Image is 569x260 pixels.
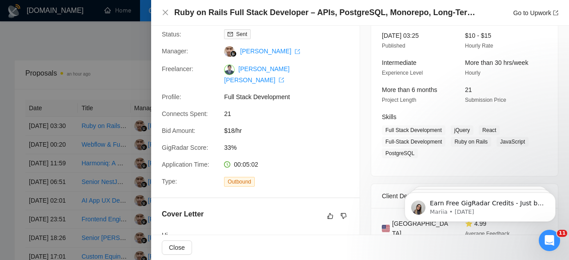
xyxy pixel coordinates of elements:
span: 21 [224,109,357,119]
span: dislike [341,212,347,220]
span: Full-Stack Development [382,137,445,147]
button: dislike [338,211,349,221]
span: JavaScript [497,137,529,147]
span: Full Stack Development [382,125,445,135]
span: Hourly Rate [465,43,493,49]
img: 🇺🇸 [382,224,390,233]
span: export [295,49,300,54]
img: gigradar-bm.png [230,51,236,57]
span: $18/hr [224,126,357,136]
span: Status: [162,31,181,38]
div: Client Details [382,184,547,208]
button: Close [162,9,169,16]
span: close [162,9,169,16]
span: [DATE] 03:25 [382,32,419,39]
span: jQuery [451,125,473,135]
h4: Ruby on Rails Full Stack Developer – APIs, PostgreSQL, Monorepo, Long-Term Role [174,7,481,18]
h5: Cover Letter [162,209,204,220]
button: like [325,211,336,221]
span: Sent [236,31,247,37]
span: Connects Spent: [162,110,208,117]
span: Published [382,43,405,49]
a: [PERSON_NAME] export [240,48,300,55]
a: Go to Upworkexport [513,9,558,16]
span: clock-circle [224,161,230,168]
span: 21 [465,86,472,93]
span: Profile: [162,93,181,100]
span: Experience Level [382,70,423,76]
span: GigRadar Score: [162,144,208,151]
span: PostgreSQL [382,148,418,158]
span: mail [228,32,233,37]
span: More than 6 months [382,86,437,93]
span: Skills [382,113,397,120]
img: c1RPiVo6mRFR6BN7zoJI2yUK906y9LnLzoARGoO75PPeKwuOSWmoT69oZKPhhgZsWc [224,64,235,75]
span: 33% [224,143,357,152]
span: 00:05:02 [234,161,258,168]
span: export [553,10,558,16]
span: Submission Price [465,97,506,103]
span: Ruby on Rails [451,137,491,147]
a: [PERSON_NAME] [PERSON_NAME] export [224,65,289,83]
span: Application Time: [162,161,209,168]
span: More than 30 hrs/week [465,59,528,66]
span: Type: [162,178,177,185]
span: Intermediate [382,59,417,66]
span: Close [169,243,185,252]
span: React [479,125,500,135]
span: Hourly [465,70,481,76]
button: Close [162,240,192,255]
span: Outbound [224,177,255,187]
span: Bid Amount: [162,127,196,134]
span: Freelancer: [162,65,193,72]
span: 11 [557,230,567,237]
span: Project Length [382,97,416,103]
span: like [327,212,333,220]
iframe: Intercom notifications message [391,174,569,236]
iframe: Intercom live chat [539,230,560,251]
span: $10 - $15 [465,32,491,39]
span: export [279,77,284,83]
span: Manager: [162,48,188,55]
span: Full Stack Development [224,92,357,102]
